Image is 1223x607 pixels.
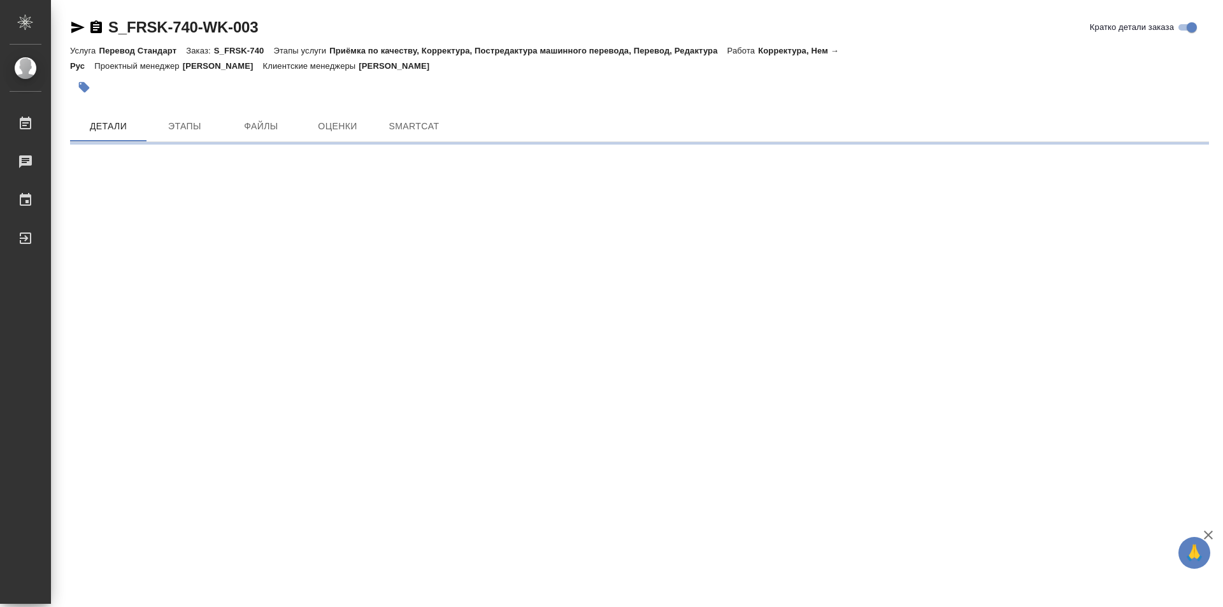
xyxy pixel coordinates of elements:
span: Этапы [154,118,215,134]
span: Кратко детали заказа [1090,21,1174,34]
span: SmartCat [383,118,445,134]
p: Работа [727,46,759,55]
button: Скопировать ссылку для ЯМессенджера [70,20,85,35]
p: Клиентские менеджеры [263,61,359,71]
p: S_FRSK-740 [214,46,274,55]
button: 🙏 [1178,537,1210,569]
p: Заказ: [186,46,213,55]
span: Детали [78,118,139,134]
p: Услуга [70,46,99,55]
p: Приёмка по качеству, Корректура, Постредактура машинного перевода, Перевод, Редактура [329,46,727,55]
button: Добавить тэг [70,73,98,101]
p: Этапы услуги [273,46,329,55]
span: Файлы [231,118,292,134]
span: 🙏 [1184,539,1205,566]
p: Проектный менеджер [94,61,182,71]
p: Перевод Стандарт [99,46,186,55]
button: Скопировать ссылку [89,20,104,35]
span: Оценки [307,118,368,134]
p: [PERSON_NAME] [359,61,439,71]
p: [PERSON_NAME] [183,61,263,71]
a: S_FRSK-740-WK-003 [108,18,258,36]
